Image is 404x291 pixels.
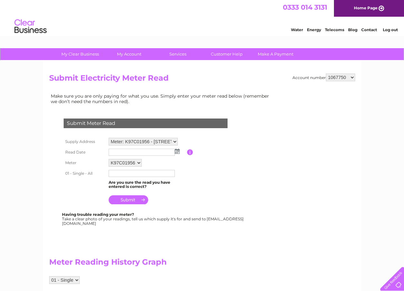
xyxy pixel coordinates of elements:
[49,74,355,86] h2: Submit Electricity Meter Read
[49,258,274,270] h2: Meter Reading History Graph
[103,48,156,60] a: My Account
[187,149,193,155] input: Information
[62,136,107,147] th: Supply Address
[62,212,134,217] b: Having trouble reading your meter?
[348,27,357,32] a: Blog
[383,27,398,32] a: Log out
[325,27,344,32] a: Telecoms
[49,92,274,105] td: Make sure you are only paying for what you use. Simply enter your meter read below (remember we d...
[151,48,204,60] a: Services
[107,179,187,191] td: Are you sure the read you have entered is correct?
[14,17,47,36] img: logo.png
[200,48,253,60] a: Customer Help
[62,157,107,168] th: Meter
[175,149,180,154] img: ...
[64,119,228,128] div: Submit Meter Read
[283,3,327,11] a: 0333 014 3131
[62,212,245,225] div: Take a clear photo of your readings, tell us which supply it's for and send to [EMAIL_ADDRESS][DO...
[249,48,302,60] a: Make A Payment
[62,168,107,179] th: 01 - Single - All
[292,74,355,81] div: Account number
[62,147,107,157] th: Read Date
[109,195,148,204] input: Submit
[50,4,354,31] div: Clear Business is a trading name of Verastar Limited (registered in [GEOGRAPHIC_DATA] No. 3667643...
[307,27,321,32] a: Energy
[291,27,303,32] a: Water
[361,27,377,32] a: Contact
[54,48,107,60] a: My Clear Business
